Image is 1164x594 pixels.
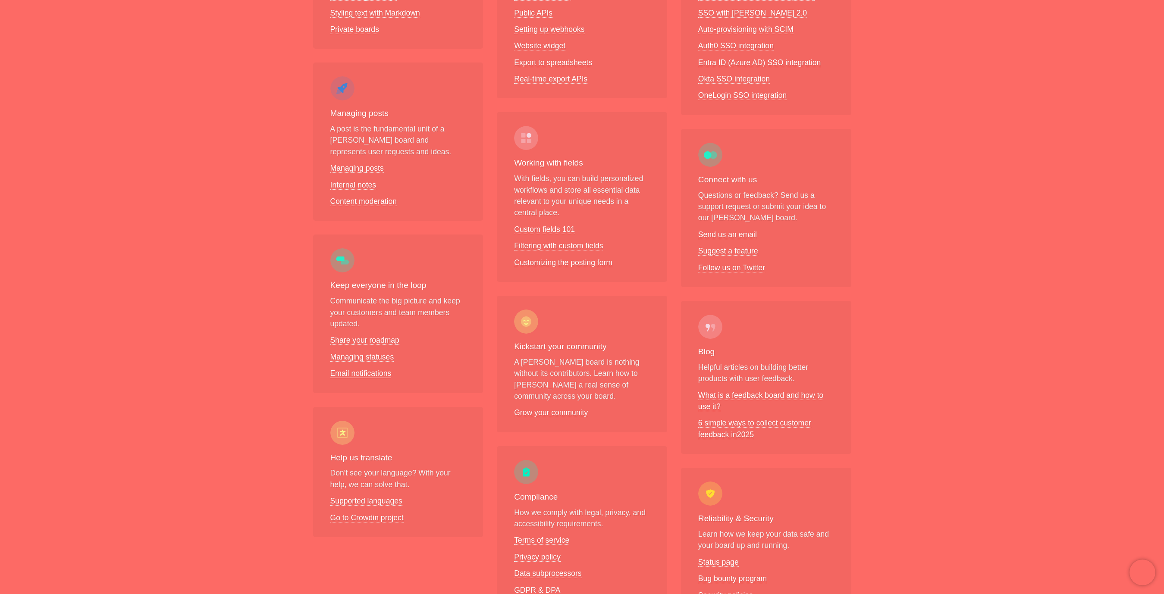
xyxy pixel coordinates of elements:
[330,513,404,522] a: Go to Crowdin project
[514,41,565,50] a: Website widget
[330,164,384,173] a: Managing posts
[514,356,650,402] p: A [PERSON_NAME] board is nothing without its contributors. Learn how to [PERSON_NAME] a real sens...
[330,279,466,292] h3: Keep everyone in the loop
[698,513,834,525] h3: Reliability & Security
[514,553,561,562] a: Privacy policy
[330,181,376,190] a: Internal notes
[330,452,466,464] h3: Help us translate
[698,263,765,272] a: Follow us on Twitter
[330,123,466,157] p: A post is the fundamental unit of a [PERSON_NAME] board and represents user requests and ideas.
[514,408,588,417] a: Grow your community
[698,362,834,385] p: Helpful articles on building better products with user feedback.
[514,507,650,530] p: How we comply with legal, privacy, and accessibility requirements.
[698,174,834,186] h3: Connect with us
[698,58,821,67] a: Entra ID (Azure AD) SSO integration
[330,107,466,120] h3: Managing posts
[514,536,569,545] a: Terms of service
[330,353,394,362] a: Managing statuses
[514,241,603,250] a: Filtering with custom fields
[514,341,650,353] h3: Kickstart your community
[698,419,811,439] a: 6 simple ways to collect customer feedback in2025
[330,336,399,345] a: Share your roadmap
[698,558,739,567] a: Status page
[514,491,650,503] h3: Compliance
[698,75,770,84] a: Okta SSO integration
[698,25,794,34] a: Auto-provisioning with SCIM
[698,9,807,18] a: SSO with [PERSON_NAME] 2.0
[330,295,466,329] p: Communicate the big picture and keep your customers and team members updated.
[514,157,650,169] h3: Working with fields
[330,25,379,34] a: Private boards
[330,467,466,490] p: Don't see your language? With your help, we can solve that.
[698,41,774,50] a: Auth0 SSO integration
[514,225,575,234] a: Custom fields 101
[330,497,402,506] a: Supported languages
[698,91,787,100] a: OneLogin SSO integration
[514,569,581,578] a: Data subprocessors
[698,574,767,583] a: Bug bounty program
[330,197,397,206] a: Content moderation
[514,58,592,67] a: Export to spreadsheets
[514,9,552,18] a: Public APIs
[698,247,758,256] a: Suggest a feature
[698,346,834,358] h3: Blog
[698,190,834,224] p: Questions or feedback? Send us a support request or submit your idea to our [PERSON_NAME] board.
[330,9,420,18] a: Styling text with Markdown
[514,173,650,219] p: With fields, you can build personalized workflows and store all essential data relevant to your u...
[514,25,584,34] a: Setting up webhooks
[698,230,757,239] a: Send us an email
[514,75,587,84] a: Real-time export APIs
[698,391,823,411] a: What is a feedback board and how to use it?
[698,528,834,551] p: Learn how we keep your data safe and your board up and running.
[1129,560,1155,585] iframe: Chatra live chat
[514,258,612,267] a: Customizing the posting form
[330,369,392,378] a: Email notifications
